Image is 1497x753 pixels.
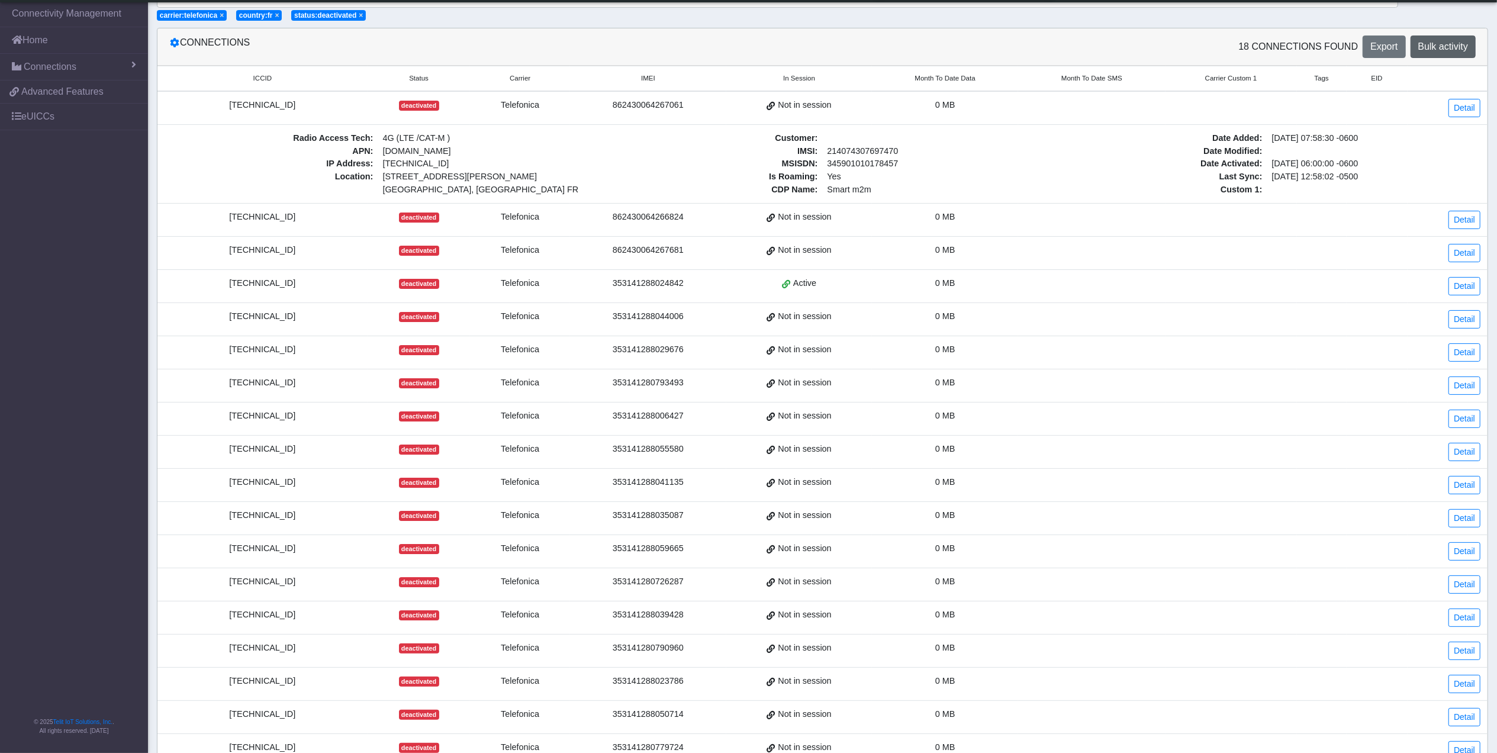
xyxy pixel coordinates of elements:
span: deactivated [399,279,439,288]
span: deactivated [399,345,439,355]
a: Detail [1448,443,1480,461]
span: CDP Name : [609,184,823,197]
div: 862430064266824 [577,211,719,224]
span: Date Activated : [1054,157,1267,170]
span: 0 MB [935,676,955,686]
button: Export [1363,36,1405,58]
span: Bulk activity [1418,41,1468,52]
span: ICCID [253,73,272,83]
button: Close [359,12,363,19]
span: Smart m2m [823,184,1036,197]
span: 0 MB [935,444,955,453]
span: 214074307697470 [823,145,1036,158]
div: 353141280793493 [577,376,719,390]
div: Telefonica [477,277,562,290]
div: Telefonica [477,575,562,588]
span: Not in session [778,211,831,224]
span: deactivated [399,610,439,620]
div: Telefonica [477,376,562,390]
a: Detail [1448,277,1480,295]
div: [TECHNICAL_ID] [165,476,360,489]
div: [TECHNICAL_ID] [165,509,360,522]
div: Telefonica [477,343,562,356]
div: [TECHNICAL_ID] [165,343,360,356]
div: Telefonica [477,99,562,112]
span: Not in session [778,376,831,390]
div: Telefonica [477,642,562,655]
span: deactivated [399,511,439,520]
span: 0 MB [935,610,955,619]
div: [TECHNICAL_ID] [165,277,360,290]
button: Close [220,12,224,19]
a: Detail [1448,509,1480,527]
span: 0 MB [935,345,955,354]
div: 353141288039428 [577,609,719,622]
button: Close [275,12,279,19]
span: deactivated [399,378,439,388]
a: Detail [1448,211,1480,229]
span: Not in session [778,476,831,489]
div: 353141288059665 [577,542,719,555]
a: Telit IoT Solutions, Inc. [53,719,112,725]
span: Custom 1 : [1054,184,1267,197]
span: Advanced Features [21,85,104,99]
span: 0 MB [935,577,955,586]
span: Not in session [778,244,831,257]
span: 0 MB [935,543,955,553]
div: Telefonica [477,310,562,323]
span: Not in session [778,410,831,423]
span: × [220,11,224,20]
span: deactivated [399,577,439,587]
div: 353141280790960 [577,642,719,655]
span: Not in session [778,675,831,688]
span: 0 MB [935,709,955,719]
span: deactivated [399,213,439,222]
a: Detail [1448,343,1480,362]
span: Last Sync : [1054,170,1267,184]
span: × [359,11,363,20]
div: [TECHNICAL_ID] [165,708,360,721]
span: Not in session [778,310,831,323]
div: 353141280726287 [577,575,719,588]
div: Telefonica [477,708,562,721]
div: Telefonica [477,443,562,456]
div: Telefonica [477,476,562,489]
span: Active [793,277,816,290]
div: 353141288050714 [577,708,719,721]
span: 0 MB [935,100,955,110]
div: Telefonica [477,542,562,555]
span: deactivated [399,478,439,487]
span: Yes [828,172,841,181]
div: Telefonica [477,675,562,688]
span: 0 MB [935,510,955,520]
div: Telefonica [477,244,562,257]
span: IMEI [641,73,655,83]
a: Detail [1448,244,1480,262]
div: [TECHNICAL_ID] [165,410,360,423]
div: 353141288035087 [577,509,719,522]
span: [DATE] 07:58:30 -0600 [1267,132,1481,145]
span: 0 MB [935,643,955,652]
span: Month To Date Data [915,73,976,83]
a: Detail [1448,476,1480,494]
span: deactivated [399,312,439,321]
div: 353141288029676 [577,343,719,356]
div: [TECHNICAL_ID] [165,642,360,655]
div: [TECHNICAL_ID] [165,244,360,257]
span: IP Address : [165,157,378,170]
span: 4G (LTE /CAT-M ) [378,132,592,145]
span: 0 MB [935,378,955,387]
div: 862430064267061 [577,99,719,112]
div: Connections [160,36,823,58]
span: [DATE] 12:58:02 -0500 [1267,170,1481,184]
div: 353141288041135 [577,476,719,489]
span: 0 MB [935,212,955,221]
span: Not in session [778,575,831,588]
span: deactivated [399,101,439,110]
div: [TECHNICAL_ID] [165,376,360,390]
span: Month To Date SMS [1061,73,1122,83]
span: × [275,11,279,20]
span: [STREET_ADDRESS][PERSON_NAME] [383,170,587,184]
div: 353141288024842 [577,277,719,290]
span: [DATE] 06:00:00 -0600 [1267,157,1481,170]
